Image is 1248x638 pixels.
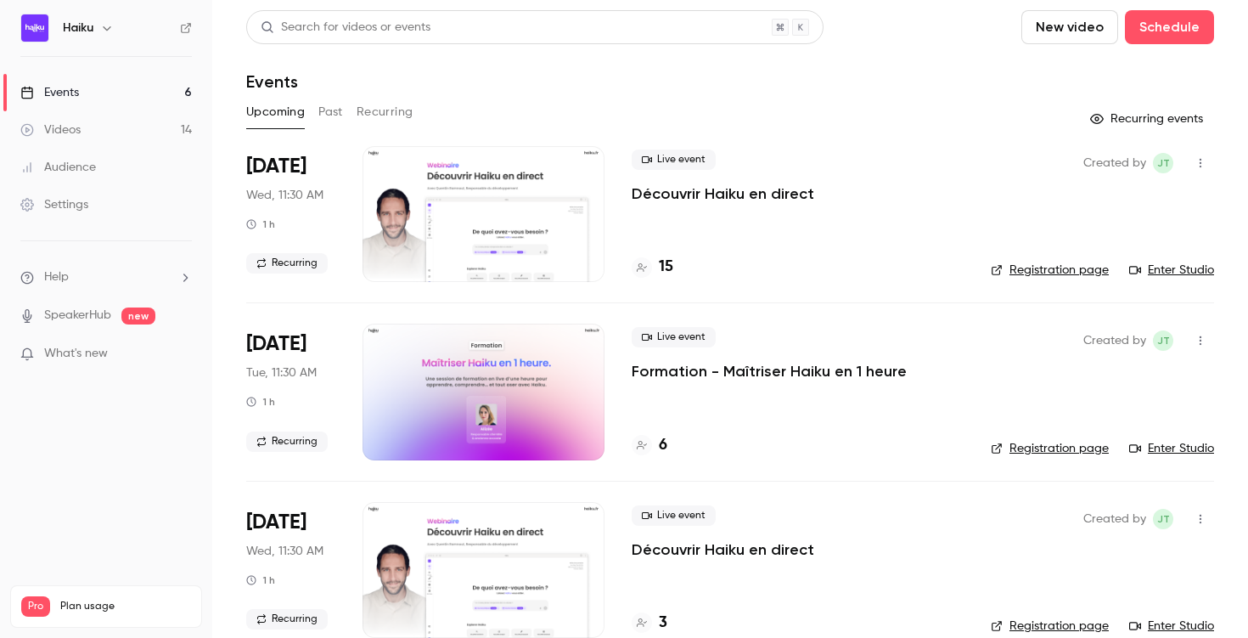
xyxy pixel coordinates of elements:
div: Oct 14 Tue, 11:30 AM (Europe/Paris) [246,324,335,460]
span: jean Touzet [1153,330,1173,351]
span: [DATE] [246,153,306,180]
div: Videos [20,121,81,138]
a: Découvrir Haiku en direct [632,183,814,204]
iframe: Noticeable Trigger [171,347,192,362]
span: Help [44,268,69,286]
a: Registration page [991,440,1109,457]
div: 1 h [246,217,275,231]
h4: 15 [659,256,673,279]
span: Live event [632,150,716,170]
span: Wed, 11:30 AM [246,187,323,204]
span: Recurring [246,432,328,452]
span: Wed, 11:30 AM [246,543,323,560]
a: Registration page [991,618,1109,635]
span: Created by [1083,153,1146,173]
button: Recurring [357,99,413,126]
a: Formation - Maîtriser Haiku en 1 heure [632,361,907,381]
div: Search for videos or events [261,19,430,37]
h6: Haiku [63,20,93,37]
div: 1 h [246,573,275,587]
div: Oct 15 Wed, 11:30 AM (Europe/Paris) [246,502,335,638]
div: Events [20,84,79,101]
div: 1 h [246,395,275,409]
button: Schedule [1125,10,1214,44]
h4: 3 [659,612,667,635]
span: [DATE] [246,330,306,358]
span: Live event [632,505,716,526]
button: Upcoming [246,99,305,126]
h4: 6 [659,434,667,457]
a: 3 [632,612,667,635]
div: Oct 8 Wed, 11:30 AM (Europe/Paris) [246,146,335,282]
a: 15 [632,256,673,279]
a: Découvrir Haiku en direct [632,539,814,560]
span: Tue, 11:30 AM [246,364,317,381]
span: Created by [1083,509,1146,529]
span: new [121,308,155,325]
span: [DATE] [246,509,306,536]
span: jT [1157,509,1170,529]
button: Past [318,99,343,126]
img: Haiku [21,14,48,42]
span: Created by [1083,330,1146,351]
span: jean Touzet [1153,509,1173,529]
span: Plan usage [60,600,191,613]
div: Audience [20,159,96,176]
li: help-dropdown-opener [20,268,192,286]
a: Enter Studio [1129,262,1214,279]
h1: Events [246,71,298,92]
div: Settings [20,196,88,213]
span: Recurring [246,609,328,630]
span: Pro [21,596,50,617]
a: SpeakerHub [44,307,111,325]
span: jT [1157,330,1170,351]
a: Enter Studio [1129,440,1214,457]
a: Registration page [991,262,1109,279]
span: Live event [632,327,716,347]
span: Recurring [246,253,328,274]
button: Recurring events [1082,105,1214,133]
span: jean Touzet [1153,153,1173,173]
span: What's new [44,345,108,363]
a: 6 [632,434,667,457]
span: jT [1157,153,1170,173]
button: New video [1021,10,1118,44]
a: Enter Studio [1129,618,1214,635]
